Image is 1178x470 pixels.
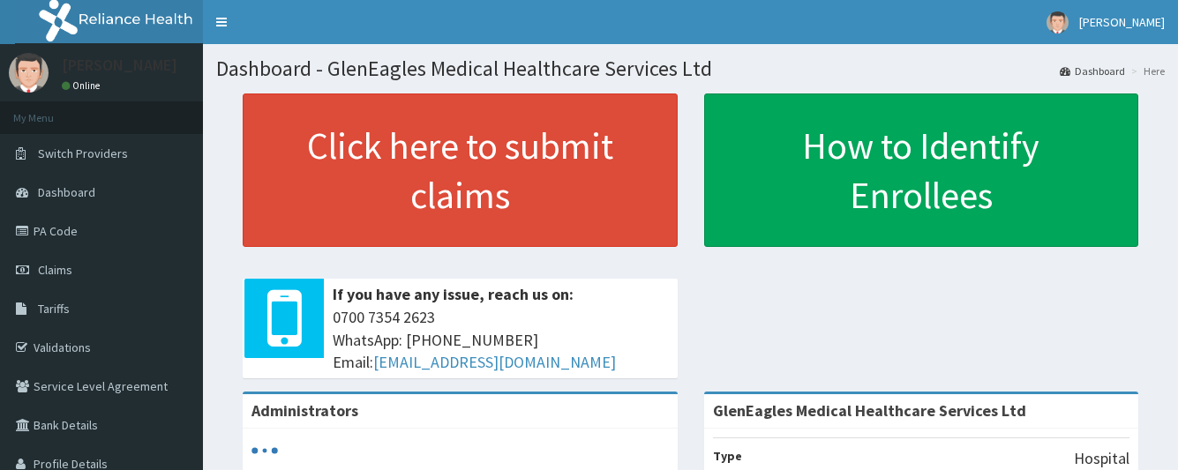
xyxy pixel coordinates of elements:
a: Dashboard [1060,63,1125,78]
strong: GlenEagles Medical Healthcare Services Ltd [713,400,1026,421]
a: Click here to submit claims [243,93,678,247]
span: 0700 7354 2623 WhatsApp: [PHONE_NUMBER] Email: [333,306,669,374]
span: Switch Providers [38,145,128,161]
img: User Image [1047,11,1069,34]
b: Type [713,448,742,464]
span: Tariffs [38,301,70,317]
span: Claims [38,262,72,278]
h1: Dashboard - GlenEagles Medical Healthcare Services Ltd [216,57,1165,80]
p: [PERSON_NAME] [62,57,177,73]
a: How to Identify Enrollees [704,93,1139,247]
span: [PERSON_NAME] [1079,14,1165,30]
svg: audio-loading [251,437,278,464]
b: Administrators [251,400,358,421]
span: Dashboard [38,184,95,200]
b: If you have any issue, reach us on: [333,284,574,304]
img: User Image [9,53,49,93]
li: Here [1127,63,1165,78]
a: [EMAIL_ADDRESS][DOMAIN_NAME] [373,352,616,372]
p: Hospital [1074,447,1129,470]
a: Online [62,79,104,92]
